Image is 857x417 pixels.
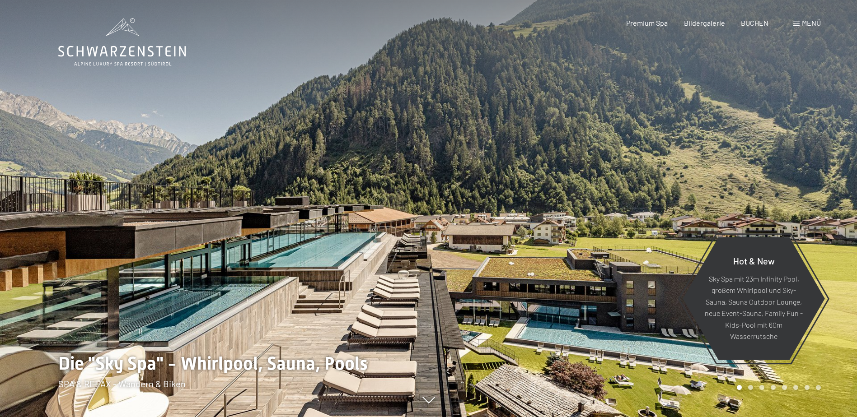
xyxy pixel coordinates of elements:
a: Hot & New Sky Spa mit 23m Infinity Pool, großem Whirlpool und Sky-Sauna, Sauna Outdoor Lounge, ne... [682,236,825,361]
p: Sky Spa mit 23m Infinity Pool, großem Whirlpool und Sky-Sauna, Sauna Outdoor Lounge, neue Event-S... [705,273,803,342]
div: Carousel Page 4 [771,385,776,390]
div: Carousel Page 3 [759,385,764,390]
div: Carousel Page 1 (Current Slide) [737,385,742,390]
a: BUCHEN [741,19,768,27]
a: Premium Spa [626,19,668,27]
span: Menü [802,19,821,27]
div: Carousel Page 6 [793,385,798,390]
div: Carousel Page 7 [805,385,810,390]
div: Carousel Page 5 [782,385,787,390]
div: Carousel Page 8 [816,385,821,390]
div: Carousel Page 2 [748,385,753,390]
div: Carousel Pagination [734,385,821,390]
span: Hot & New [733,255,775,266]
a: Bildergalerie [684,19,725,27]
